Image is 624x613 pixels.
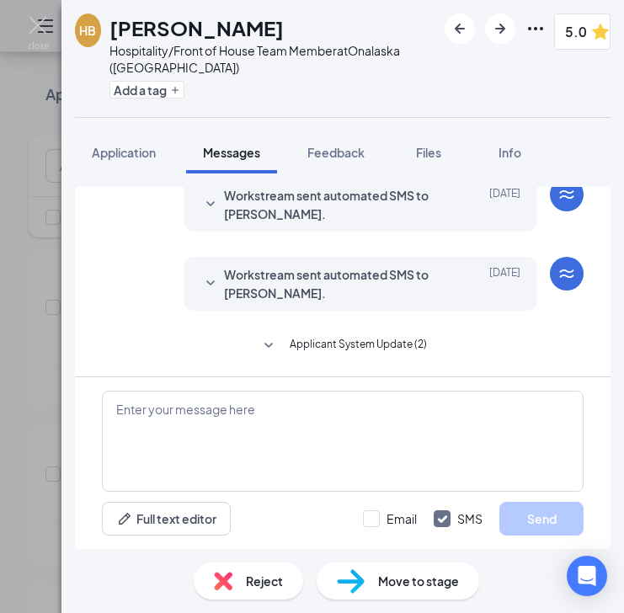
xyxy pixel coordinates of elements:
[525,19,546,39] svg: Ellipses
[109,13,284,42] h1: [PERSON_NAME]
[499,145,521,160] span: Info
[565,21,587,42] span: 5.0
[378,572,459,590] span: Move to stage
[489,186,520,223] span: [DATE]
[499,502,584,536] button: Send
[116,510,133,527] svg: Pen
[203,145,260,160] span: Messages
[102,502,231,536] button: Full text editorPen
[290,336,427,356] span: Applicant System Update (2)
[246,572,283,590] span: Reject
[490,19,510,39] svg: ArrowRight
[224,265,445,302] span: Workstream sent automated SMS to [PERSON_NAME].
[259,336,427,356] button: SmallChevronDownApplicant System Update (2)
[200,274,221,294] svg: SmallChevronDown
[259,336,279,356] svg: SmallChevronDown
[489,265,520,302] span: [DATE]
[567,556,607,596] div: Open Intercom Messenger
[450,19,470,39] svg: ArrowLeftNew
[109,81,184,99] button: PlusAdd a tag
[307,145,365,160] span: Feedback
[170,85,180,95] svg: Plus
[557,264,577,284] svg: WorkstreamLogo
[485,13,515,44] button: ArrowRight
[557,184,577,205] svg: WorkstreamLogo
[79,22,96,39] div: HB
[109,42,436,76] div: Hospitality/Front of House Team Member at Onalaska ([GEOGRAPHIC_DATA])
[445,13,475,44] button: ArrowLeftNew
[416,145,441,160] span: Files
[200,195,221,215] svg: SmallChevronDown
[92,145,156,160] span: Application
[224,186,445,223] span: Workstream sent automated SMS to [PERSON_NAME].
